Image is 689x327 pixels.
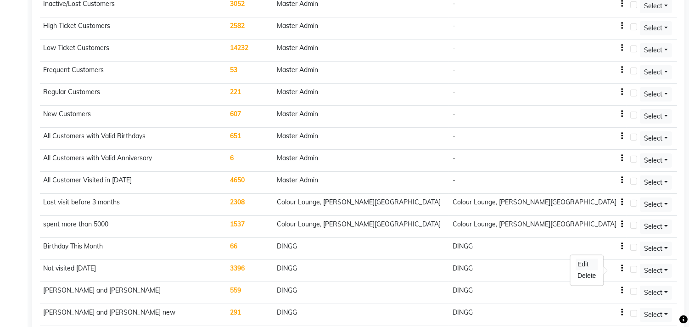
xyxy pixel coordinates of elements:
[453,43,455,53] div: -
[40,84,227,106] td: Regular Customers
[644,178,662,186] span: Select
[226,62,273,84] td: 53
[644,112,662,120] span: Select
[273,216,449,238] td: Colour Lounge, [PERSON_NAME][GEOGRAPHIC_DATA]
[640,264,672,278] button: Select
[273,150,449,172] td: Master Admin
[40,238,227,260] td: Birthday This Month
[453,153,455,163] div: -
[226,282,273,304] td: 559
[453,264,473,273] div: DINGG
[40,128,227,150] td: All Customers with Valid Birthdays
[226,150,273,172] td: 6
[273,260,449,282] td: DINGG
[273,106,449,128] td: Master Admin
[640,153,672,168] button: Select
[640,286,672,300] button: Select
[453,109,455,119] div: -
[640,131,672,146] button: Select
[644,244,662,253] span: Select
[226,216,273,238] td: 1537
[453,131,455,141] div: -
[644,68,662,76] span: Select
[453,65,455,75] div: -
[226,194,273,216] td: 2308
[226,304,273,326] td: 291
[40,17,227,39] td: High Ticket Customers
[644,156,662,164] span: Select
[640,87,672,101] button: Select
[644,222,662,231] span: Select
[453,175,455,185] div: -
[273,172,449,194] td: Master Admin
[644,2,662,10] span: Select
[644,24,662,32] span: Select
[226,84,273,106] td: 221
[576,259,598,271] div: Edit
[226,172,273,194] td: 4650
[273,39,449,62] td: Master Admin
[226,238,273,260] td: 66
[273,238,449,260] td: DINGG
[644,134,662,142] span: Select
[40,216,227,238] td: spent more than 5000
[40,106,227,128] td: New Customers
[453,87,455,97] div: -
[226,39,273,62] td: 14232
[273,84,449,106] td: Master Admin
[640,308,672,322] button: Select
[644,46,662,54] span: Select
[640,242,672,256] button: Select
[226,17,273,39] td: 2582
[453,197,616,207] div: Colour Lounge, [PERSON_NAME][GEOGRAPHIC_DATA]
[273,128,449,150] td: Master Admin
[640,65,672,79] button: Select
[40,62,227,84] td: Frequent Customers
[40,172,227,194] td: All Customer Visited in [DATE]
[576,271,598,282] div: Delete
[644,90,662,98] span: Select
[640,175,672,190] button: Select
[453,21,455,31] div: -
[644,200,662,209] span: Select
[640,21,672,35] button: Select
[453,308,473,317] div: DINGG
[273,17,449,39] td: Master Admin
[453,220,616,229] div: Colour Lounge, [PERSON_NAME][GEOGRAPHIC_DATA]
[453,242,473,251] div: DINGG
[273,194,449,216] td: Colour Lounge, [PERSON_NAME][GEOGRAPHIC_DATA]
[226,260,273,282] td: 3396
[226,128,273,150] td: 651
[644,266,662,275] span: Select
[273,62,449,84] td: Master Admin
[273,304,449,326] td: DINGG
[40,282,227,304] td: [PERSON_NAME] and [PERSON_NAME]
[226,106,273,128] td: 607
[40,194,227,216] td: Last visit before 3 months
[40,304,227,326] td: [PERSON_NAME] and [PERSON_NAME] new
[40,39,227,62] td: Low Ticket Customers
[640,197,672,212] button: Select
[453,286,473,295] div: DINGG
[640,220,672,234] button: Select
[273,282,449,304] td: DINGG
[40,260,227,282] td: Not visited [DATE]
[640,43,672,57] button: Select
[644,310,662,319] span: Select
[640,109,672,124] button: Select
[644,288,662,297] span: Select
[40,150,227,172] td: All Customers with Valid Anniversary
